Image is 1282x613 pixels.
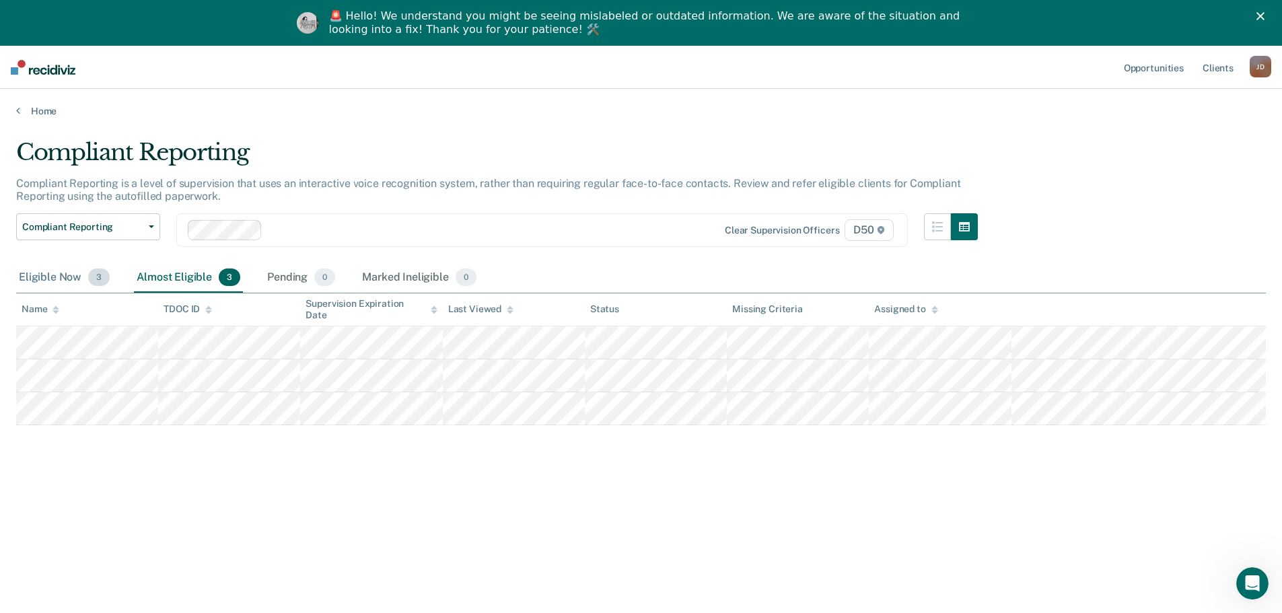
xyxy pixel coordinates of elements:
div: Compliant Reporting [16,139,978,177]
div: TDOC ID [164,303,212,315]
span: Compliant Reporting [22,221,143,233]
img: Recidiviz [11,60,75,75]
span: 3 [219,268,240,286]
div: Name [22,303,59,315]
div: J D [1250,56,1271,77]
button: JD [1250,56,1271,77]
div: 🚨 Hello! We understand you might be seeing mislabeled or outdated information. We are aware of th... [329,9,964,36]
div: Clear supervision officers [725,225,839,236]
span: 0 [456,268,476,286]
div: Supervision Expiration Date [306,298,437,321]
div: Close [1256,12,1270,20]
a: Opportunities [1121,46,1186,89]
iframe: Intercom live chat [1236,567,1269,600]
div: Marked Ineligible0 [359,263,479,293]
div: Status [590,303,619,315]
span: D50 [845,219,893,241]
button: Compliant Reporting [16,213,160,240]
p: Compliant Reporting is a level of supervision that uses an interactive voice recognition system, ... [16,177,960,203]
div: Last Viewed [448,303,513,315]
div: Missing Criteria [732,303,803,315]
div: Eligible Now3 [16,263,112,293]
a: Home [16,105,1266,117]
span: 3 [88,268,110,286]
div: Pending0 [264,263,338,293]
div: Assigned to [874,303,937,315]
img: Profile image for Kim [297,12,318,34]
span: 0 [314,268,335,286]
div: Almost Eligible3 [134,263,243,293]
a: Clients [1200,46,1236,89]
